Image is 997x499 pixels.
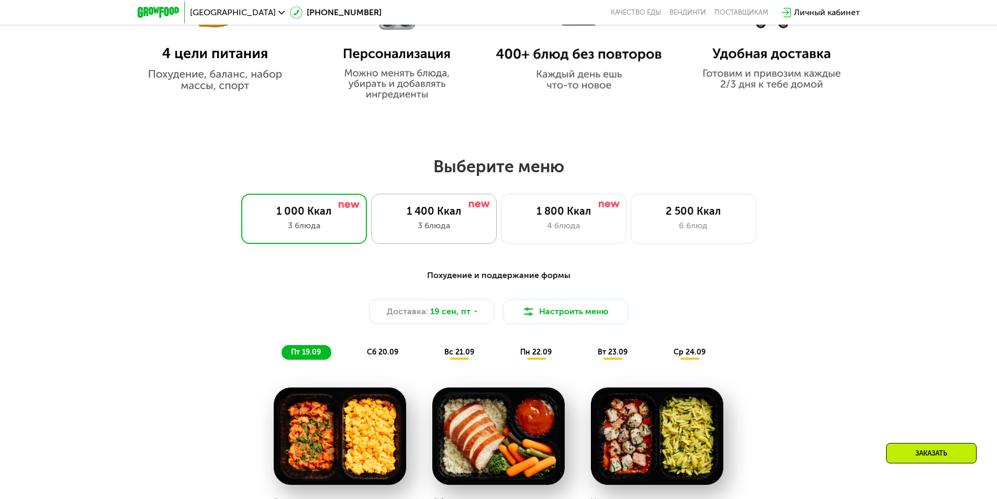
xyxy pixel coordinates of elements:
a: Вендинги [669,8,706,17]
span: ср 24.09 [674,348,705,357]
div: 3 блюда [252,219,356,232]
a: [PHONE_NUMBER] [290,6,382,19]
div: 2 500 Ккал [642,205,745,217]
span: вт 23.09 [598,348,628,357]
span: Доставка: [387,305,428,318]
div: 1 000 Ккал [252,205,356,217]
a: Качество еды [611,8,661,17]
span: вс 21.09 [444,348,474,357]
h2: Выберите меню [33,156,964,177]
span: пт 19.09 [291,348,321,357]
div: 1 800 Ккал [512,205,615,217]
button: Настроить меню [503,299,629,324]
div: 6 блюд [642,219,745,232]
div: Личный кабинет [794,6,860,19]
div: 3 блюда [382,219,486,232]
div: поставщикам [714,8,768,17]
div: 4 блюда [512,219,615,232]
div: Заказать [886,443,977,463]
span: 19 сен, пт [430,305,471,318]
span: сб 20.09 [367,348,398,357]
div: Похудение и поддержание формы [189,269,809,282]
div: 1 400 Ккал [382,205,486,217]
span: [GEOGRAPHIC_DATA] [190,8,276,17]
span: пн 22.09 [520,348,552,357]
